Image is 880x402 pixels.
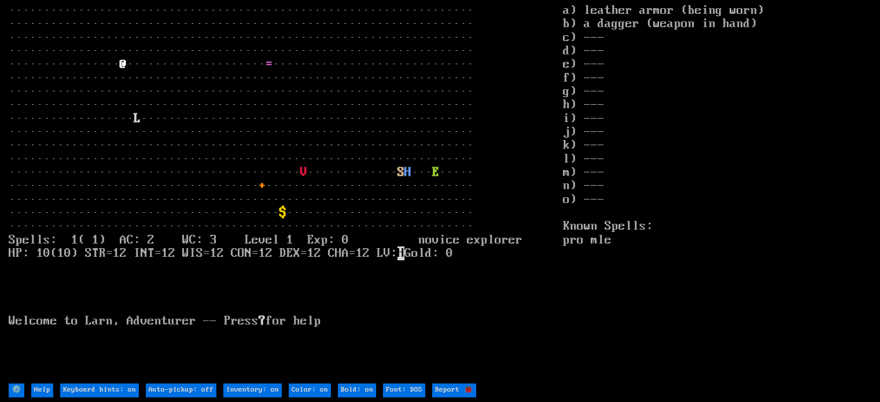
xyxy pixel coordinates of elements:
input: Keyboard hints: on [60,383,139,397]
stats: a) leather armor (being worn) b) a dagger (weapon in hand) c) --- d) --- e) --- f) --- g) --- h) ... [563,4,871,382]
input: Color: on [289,383,331,397]
font: E [432,165,439,179]
font: = [266,57,273,71]
font: L [134,112,141,126]
input: Bold: on [338,383,376,397]
font: $ [279,206,286,220]
font: H [404,165,411,179]
font: @ [120,57,127,71]
font: V [300,165,307,179]
larn: ··································································· ·····························... [9,4,563,382]
input: Auto-pickup: off [146,383,216,397]
input: Report 🐞 [432,383,476,397]
input: Inventory: on [223,383,282,397]
input: ⚙️ [9,383,24,397]
b: ? [259,314,266,328]
mark: H [397,246,404,260]
font: + [259,179,266,193]
input: Font: DOS [383,383,425,397]
font: S [397,165,404,179]
input: Help [31,383,53,397]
